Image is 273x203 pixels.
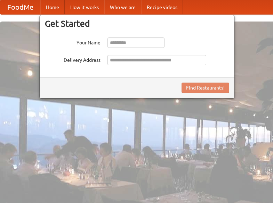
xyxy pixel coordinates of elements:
[45,18,229,29] h3: Get Started
[40,0,65,14] a: Home
[45,55,101,64] label: Delivery Address
[182,83,229,93] button: Find Restaurants!
[65,0,104,14] a: How it works
[141,0,183,14] a: Recipe videos
[45,37,101,46] label: Your Name
[104,0,141,14] a: Who we are
[0,0,40,14] a: FoodMe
